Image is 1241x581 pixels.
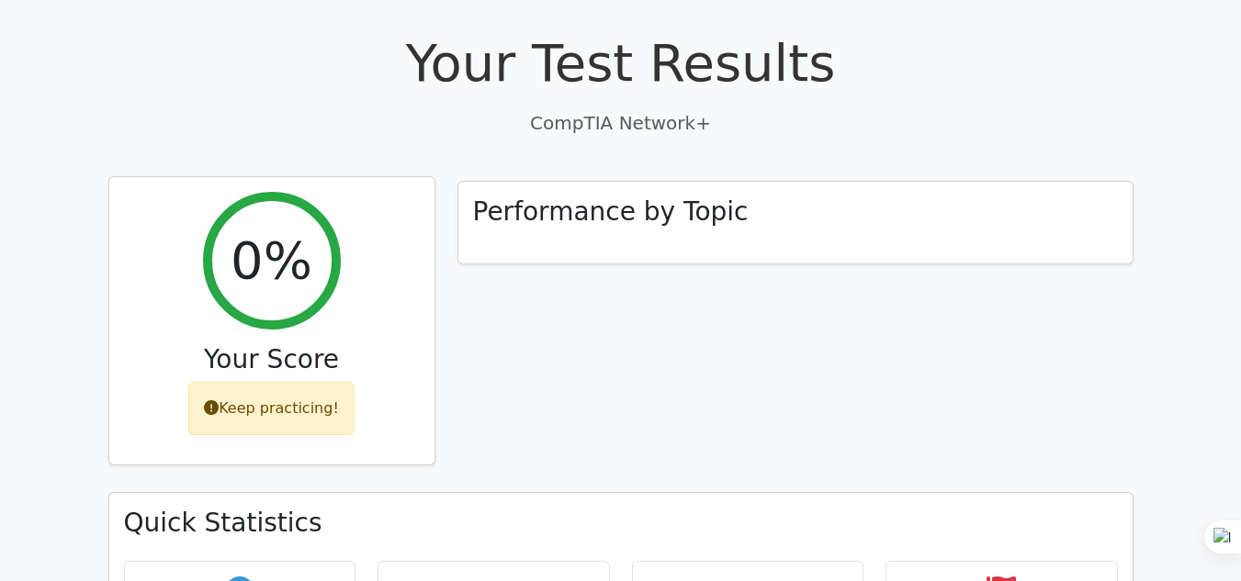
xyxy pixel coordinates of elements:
h3: Performance by Topic [473,196,749,228]
h3: Your Score [124,344,420,375]
p: CompTIA Network+ [108,109,1134,137]
div: Keep practicing! [188,382,355,435]
h1: Your Test Results [108,32,1134,94]
h2: 0% [231,229,312,291]
h3: Quick Statistics [124,508,1118,539]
